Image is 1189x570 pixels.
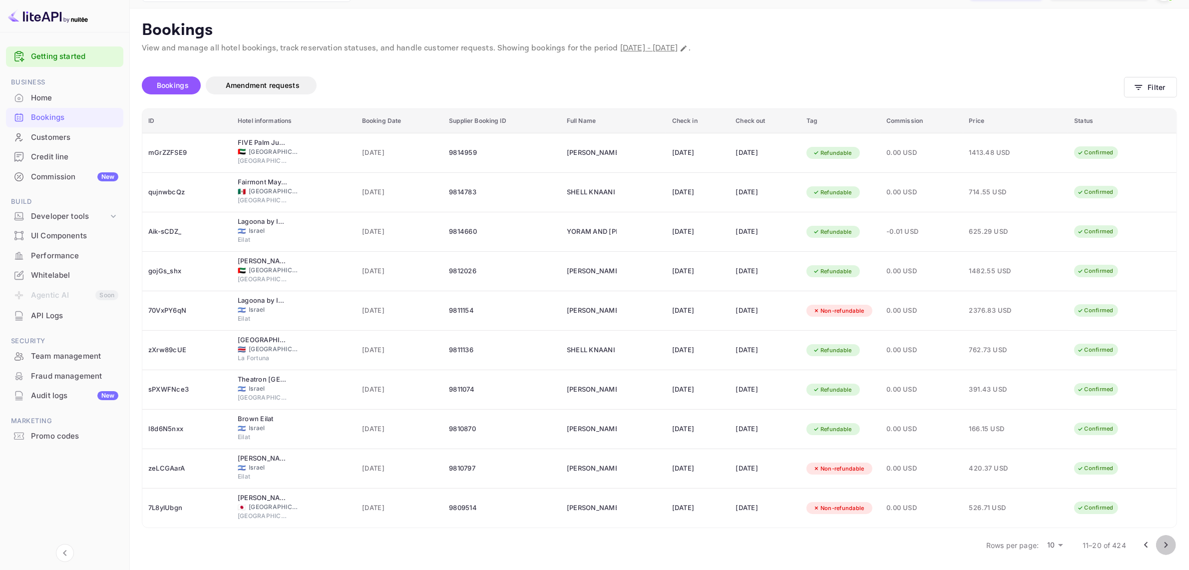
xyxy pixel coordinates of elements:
[736,303,794,319] div: [DATE]
[238,472,288,481] span: Eilat
[567,303,617,319] div: TAL GERSHUNI
[449,500,555,516] div: 9809514
[1156,535,1176,555] button: Go to next page
[6,88,123,107] a: Home
[31,112,118,123] div: Bookings
[31,171,118,183] div: Commission
[969,345,1019,356] span: 762.73 USD
[1083,540,1126,551] p: 11–20 of 424
[886,266,957,277] span: 0.00 USD
[238,296,288,306] div: Lagoona by Isrotel Collection
[249,187,299,196] span: [GEOGRAPHIC_DATA]
[1071,344,1120,356] div: Confirmed
[362,147,437,158] span: [DATE]
[1068,109,1177,133] th: Status
[356,109,443,133] th: Booking Date
[31,371,118,382] div: Fraud management
[679,43,689,53] button: Change date range
[567,421,617,437] div: NAOMI MATARI
[238,354,288,363] span: La Fortuna
[567,184,617,200] div: SHELL KNAANI
[886,187,957,198] span: 0.00 USD
[31,250,118,262] div: Performance
[238,307,246,313] span: Israel
[31,431,118,442] div: Promo codes
[148,500,226,516] div: 7L8ylUbgn
[362,345,437,356] span: [DATE]
[148,263,226,279] div: gojGs_shx
[249,503,299,512] span: [GEOGRAPHIC_DATA]
[6,266,123,285] div: Whitelabel
[6,108,123,127] div: Bookings
[238,156,288,165] span: [GEOGRAPHIC_DATA]
[672,263,724,279] div: [DATE]
[672,500,724,516] div: [DATE]
[249,266,299,275] span: [GEOGRAPHIC_DATA]
[142,76,1124,94] div: account-settings tabs
[238,346,246,353] span: Costa Rica
[148,421,226,437] div: I8d6N5nxx
[6,108,123,126] a: Bookings
[1071,423,1120,435] div: Confirmed
[880,109,963,133] th: Commission
[238,375,288,385] div: Theatron Jerusalem Hotel & Spa MGallery Collection
[6,226,123,246] div: UI Components
[238,512,288,521] span: [GEOGRAPHIC_DATA]
[238,196,288,205] span: [GEOGRAPHIC_DATA][PERSON_NAME]
[6,386,123,406] div: Audit logsNew
[31,351,118,362] div: Team management
[238,393,288,402] span: [GEOGRAPHIC_DATA]
[6,147,123,167] div: Credit line
[232,109,356,133] th: Hotel informations
[31,390,118,402] div: Audit logs
[238,335,288,345] div: Nayara Springs - Adults only
[1071,462,1120,475] div: Confirmed
[6,46,123,67] div: Getting started
[969,305,1019,316] span: 2376.83 USD
[6,226,123,245] a: UI Components
[1071,502,1120,514] div: Confirmed
[449,145,555,161] div: 9814959
[1071,186,1120,198] div: Confirmed
[238,275,288,284] span: [GEOGRAPHIC_DATA]
[806,344,858,357] div: Refundable
[806,305,871,317] div: Non-refundable
[6,88,123,108] div: Home
[31,51,118,62] a: Getting started
[969,226,1019,237] span: 625.29 USD
[6,306,123,326] div: API Logs
[6,347,123,365] a: Team management
[226,81,300,89] span: Amendment requests
[142,42,1177,54] p: View and manage all hotel bookings, track reservation statuses, and handle customer requests. Sho...
[238,504,246,511] span: Japan
[238,228,246,234] span: Israel
[1124,77,1177,97] button: Filter
[969,503,1019,514] span: 526.71 USD
[969,187,1019,198] span: 714.55 USD
[806,265,858,278] div: Refundable
[561,109,666,133] th: Full Name
[238,235,288,244] span: Eilat
[238,256,288,266] div: Hilton Abu Dhabi Yas Island
[148,342,226,358] div: zXrw89cUE
[238,414,288,424] div: Brown Eilat
[148,184,226,200] div: qujnwbcQz
[238,433,288,442] span: Eilat
[806,423,858,436] div: Refundable
[238,454,288,464] div: Leonardo Club Eilat - All Inclusive
[886,147,957,158] span: 0.00 USD
[6,427,123,445] a: Promo codes
[238,386,246,392] span: Israel
[6,416,123,427] span: Marketing
[6,427,123,446] div: Promo codes
[31,132,118,143] div: Customers
[6,367,123,385] a: Fraud management
[238,188,246,195] span: Mexico
[806,463,871,475] div: Non-refundable
[672,342,724,358] div: [DATE]
[736,263,794,279] div: [DATE]
[6,246,123,266] div: Performance
[142,109,1177,528] table: booking table
[800,109,880,133] th: Tag
[238,177,288,187] div: Fairmont Mayakoba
